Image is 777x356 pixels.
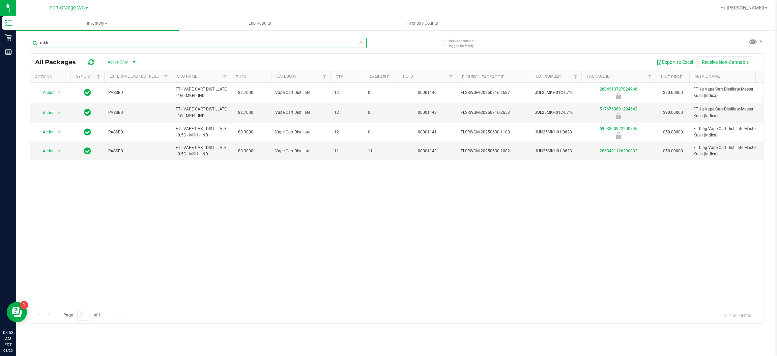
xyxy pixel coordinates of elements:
span: select [55,108,64,118]
a: Filter [161,71,172,82]
span: select [55,127,64,137]
span: FLSRWGM-20250630-1100 [461,129,527,135]
span: select [55,88,64,97]
a: Lot Number [536,74,560,79]
span: 11 [368,148,394,154]
span: FT 1g Vape Cart Distillate Master Kush (Indica) [693,106,759,119]
span: select [55,146,64,156]
inline-svg: Reports [5,49,12,55]
button: Export to Excel [652,56,697,68]
a: Unit Price [661,75,682,79]
span: PASSED [108,129,168,135]
span: 12 [334,109,360,116]
span: Vape Cart Distillate [275,148,326,154]
a: Category [277,74,296,79]
span: FT - VAPE CART DISTILLATE - 0.5G - MKH - IND [176,145,227,157]
span: Vape Cart Distillate [275,90,326,96]
span: 0 [368,129,394,135]
input: 1 [77,310,89,321]
a: 5176763691294643 [600,107,637,111]
a: 00001141 [418,130,437,134]
a: Lab Results [179,16,341,30]
a: Retail Name [695,74,720,79]
a: 2804513727024966 [600,87,637,92]
span: In Sync [84,108,91,117]
span: $90.00000 [660,88,686,98]
a: 6903820922200795 [600,126,637,131]
span: PASSED [108,148,168,154]
a: Filter [319,71,330,82]
a: Inventory [16,16,179,30]
span: Hi, [PERSON_NAME]! [720,5,764,10]
span: JUL25MKH01C-0710 [535,90,577,96]
a: External Lab Test Result [110,74,163,79]
a: SKU Name [177,74,197,79]
button: Receive Non-Cannabis [697,56,753,68]
span: 80.3000 [235,146,257,156]
span: 1 - 4 of 4 items [719,310,756,320]
span: 82.7000 [235,88,257,98]
span: 0 [368,109,394,116]
span: FLSRWGM-20250630-1082 [461,148,527,154]
span: In Sync [84,146,91,156]
a: 00001140 [418,90,437,95]
a: Filter [93,71,104,82]
span: FT - VAPE CART DISTILLATE - 0.5G - MKH - IND [176,126,227,138]
div: Newly Received [580,112,657,119]
span: PASSED [108,90,168,96]
a: Available [369,75,390,79]
span: Action [37,146,55,156]
a: Filter [445,71,457,82]
span: $50.00000 [660,127,686,137]
span: In Sync [84,88,91,97]
span: FLSRWGM-20250716-2687 [461,90,527,96]
div: Newly Received [580,132,657,139]
span: Action [37,108,55,118]
a: Sync Status [76,74,102,79]
span: Port Orange WC [50,5,85,11]
span: Vape Cart Distillate [275,129,326,135]
span: JUL25MKH01C-0710 [535,109,577,116]
a: PO ID [403,74,413,79]
span: 11 [334,148,360,154]
span: $90.00000 [660,108,686,118]
span: 80.3000 [235,127,257,137]
span: Page of 1 [58,310,106,321]
span: FT - VAPE CART DISTILLATE - 1G - MKH - IND [176,86,227,99]
span: $50.00000 [660,146,686,156]
iframe: Resource center [7,302,27,322]
a: 00001143 [418,149,437,153]
div: Newly Received [580,93,657,99]
inline-svg: Inventory [5,20,12,26]
div: Actions [35,75,68,79]
span: Include items not tagged for facility [449,38,483,48]
a: Package ID [587,74,610,79]
span: FT 0.5g Vape Cart Distillate Master Kush (Indica) [693,126,759,138]
span: Vape Cart Distillate [275,109,326,116]
a: 00001143 [418,110,437,115]
span: Action [37,127,55,137]
span: JUN25MKH01-0623 [535,148,577,154]
input: Search Package ID, Item Name, SKU, Lot or Part Number... [30,38,367,48]
span: PASSED [108,109,168,116]
span: Clear [359,38,364,47]
a: Qty [336,75,343,79]
span: 12 [334,129,360,135]
span: Lab Results [239,20,280,26]
span: 12 [334,90,360,96]
a: Filter [570,71,581,82]
span: FT - VAPE CART DISTILLATE - 1G - MKH - IND [176,106,227,119]
a: Inventory Counts [341,16,503,30]
span: JUN25MKH01-0623 [535,129,577,135]
a: Filter [220,71,231,82]
p: 08/20 [3,348,13,353]
span: Inventory [16,20,179,26]
p: 08:53 AM EDT [3,330,13,348]
span: In Sync [84,127,91,137]
a: Filter [644,71,656,82]
span: All Packages [35,58,83,66]
a: Filter [752,71,764,82]
span: Action [37,88,55,97]
span: FT 0.5g Vape Cart Distillate Master Kush (Indica) [693,145,759,157]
